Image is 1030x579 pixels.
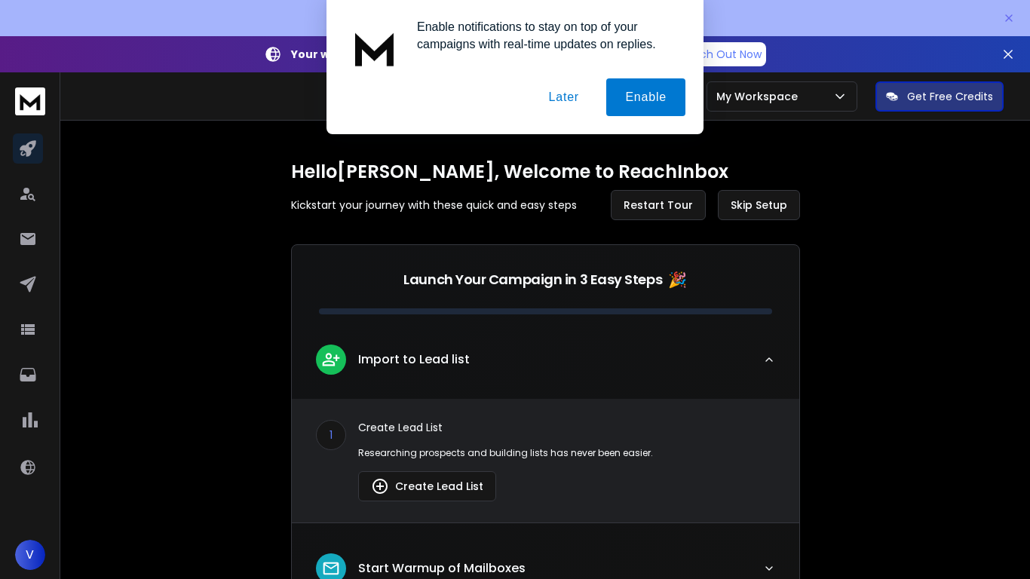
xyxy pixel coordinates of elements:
[15,540,45,570] button: V
[358,351,470,369] p: Import to Lead list
[358,420,775,435] p: Create Lead List
[292,332,799,399] button: leadImport to Lead list
[345,18,405,78] img: notification icon
[291,160,800,184] h1: Hello [PERSON_NAME] , Welcome to ReachInbox
[321,350,341,369] img: lead
[718,190,800,220] button: Skip Setup
[529,78,597,116] button: Later
[358,471,496,501] button: Create Lead List
[405,18,685,53] div: Enable notifications to stay on top of your campaigns with real-time updates on replies.
[606,78,685,116] button: Enable
[316,420,346,450] div: 1
[321,559,341,578] img: lead
[403,269,662,290] p: Launch Your Campaign in 3 Easy Steps
[292,399,799,522] div: leadImport to Lead list
[371,477,389,495] img: lead
[358,447,775,459] p: Researching prospects and building lists has never been easier.
[731,198,787,213] span: Skip Setup
[358,559,526,577] p: Start Warmup of Mailboxes
[611,190,706,220] button: Restart Tour
[668,269,687,290] span: 🎉
[291,198,577,213] p: Kickstart your journey with these quick and easy steps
